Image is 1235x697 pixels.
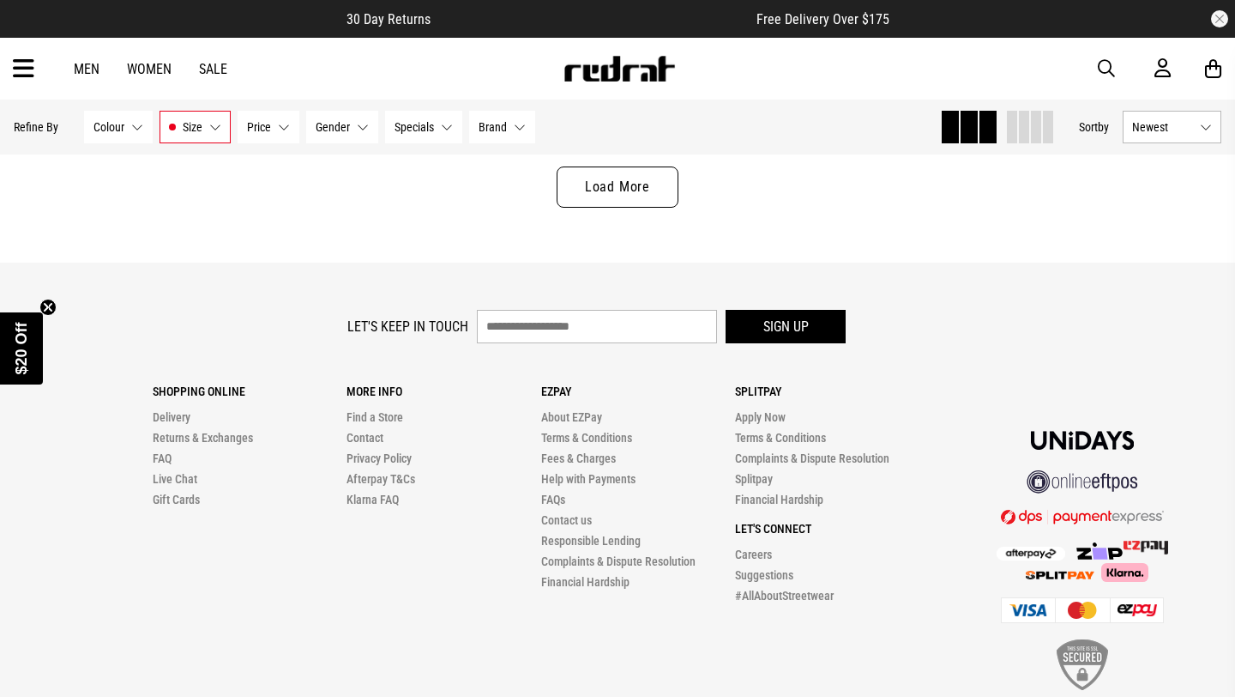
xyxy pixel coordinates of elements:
span: 30 Day Returns [346,11,431,27]
span: $20 Off [13,322,30,374]
a: Fees & Charges [541,452,616,465]
img: Klarna [1094,563,1148,582]
a: Sale [199,61,227,77]
label: Let's keep in touch [347,318,468,335]
button: Sortby [1079,117,1109,137]
button: Newest [1123,111,1221,143]
a: Suggestions [735,568,793,582]
a: Returns & Exchanges [153,431,253,445]
img: Redrat logo [563,56,676,82]
a: Contact us [541,513,592,527]
a: Responsible Lending [541,534,641,548]
a: Live Chat [153,472,197,486]
span: Size [183,120,202,134]
a: Gift Cards [153,493,200,506]
p: Ezpay [541,385,736,398]
span: Brand [479,120,507,134]
img: SSL [1057,639,1108,690]
a: Careers [735,548,772,561]
a: Financial Hardship [541,575,630,589]
img: online eftpos [1027,470,1138,494]
img: Splitpay [1026,571,1094,579]
span: Free Delivery Over $175 [756,11,889,27]
a: Splitpay [735,472,773,486]
a: FAQ [153,452,172,465]
span: Colour [93,120,124,134]
img: Cards [1001,597,1164,623]
button: Brand [469,111,535,143]
img: Afterpay [997,547,1065,561]
a: FAQs [541,493,565,506]
span: Gender [316,120,350,134]
span: Specials [395,120,434,134]
p: More Info [346,385,541,398]
button: Price [238,111,299,143]
a: Klarna FAQ [346,493,399,506]
a: Help with Payments [541,472,636,486]
a: Load More [557,167,678,208]
a: Men [74,61,99,77]
span: Price [247,120,271,134]
a: Women [127,61,172,77]
button: Colour [84,111,153,143]
button: Specials [385,111,462,143]
img: DPS [1001,509,1164,524]
button: Sign up [726,310,846,343]
a: Complaints & Dispute Resolution [541,555,696,568]
img: Zip [1075,542,1124,560]
a: Contact [346,431,383,445]
button: Close teaser [39,299,57,316]
span: by [1098,120,1109,134]
a: Afterpay T&Cs [346,472,415,486]
a: Financial Hardship [735,493,823,506]
button: Size [160,111,231,143]
p: Splitpay [735,385,930,398]
a: #AllAboutStreetwear [735,589,834,603]
a: Terms & Conditions [541,431,632,445]
a: Find a Store [346,410,403,424]
img: Splitpay [1124,541,1168,555]
a: Apply Now [735,410,786,424]
button: Gender [306,111,378,143]
a: Complaints & Dispute Resolution [735,452,889,465]
p: Refine By [14,120,58,134]
a: Delivery [153,410,190,424]
span: Newest [1132,120,1193,134]
button: Open LiveChat chat widget [14,7,65,58]
a: About EZPay [541,410,602,424]
iframe: Customer reviews powered by Trustpilot [465,10,722,27]
a: Privacy Policy [346,452,412,465]
p: Let's Connect [735,522,930,536]
p: Shopping Online [153,385,347,398]
img: Unidays [1031,431,1134,450]
a: Terms & Conditions [735,431,826,445]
